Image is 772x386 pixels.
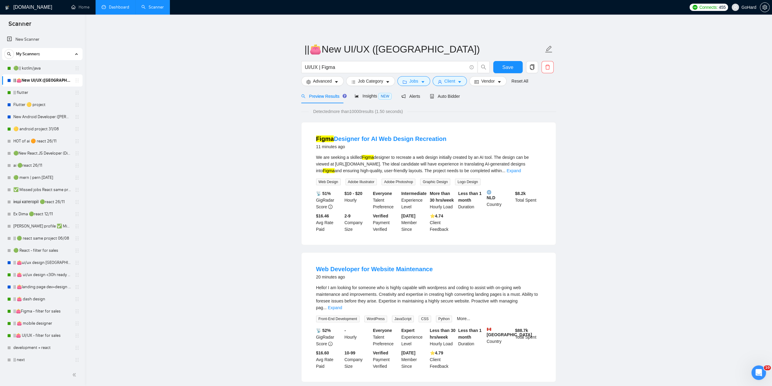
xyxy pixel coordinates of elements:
[316,135,334,142] mark: Figma
[458,191,481,203] b: Less than 1 month
[316,266,433,272] a: Web Developer for Website Maintenance
[373,191,392,196] b: Everyone
[430,191,454,203] b: More than 30 hrs/week
[420,179,450,185] span: Graphic Design
[378,93,392,100] span: NEW
[342,93,347,99] div: Tooltip anchor
[5,3,9,12] img: logo
[493,61,523,73] button: Save
[301,94,305,98] span: search
[75,200,79,204] span: holder
[457,190,485,210] div: Duration
[75,248,79,253] span: holder
[75,357,79,362] span: holder
[75,345,79,350] span: holder
[541,61,554,73] button: delete
[75,151,79,156] span: holder
[13,87,71,99] a: || flutter
[343,350,372,370] div: Company Size
[343,190,372,210] div: Hourly
[72,372,78,378] span: double-left
[542,64,553,70] span: delete
[13,354,71,366] a: || next
[301,94,345,99] span: Preview Results
[477,61,490,73] button: search
[75,163,79,168] span: holder
[430,213,443,218] b: ⭐️ 4.74
[316,154,541,174] div: We are seeking a skilled designer to recreate a web design initially created by an AI tool. The d...
[392,316,414,322] span: JavaScript
[364,316,387,322] span: WordPress
[487,190,513,200] b: NLD
[75,236,79,241] span: holder
[372,327,400,347] div: Talent Preference
[316,350,329,355] b: $16.60
[502,63,513,71] span: Save
[75,285,79,289] span: holder
[457,316,470,321] a: More...
[13,244,71,257] a: 🟢 React - filter for sales
[545,45,553,53] span: edit
[4,49,14,59] button: search
[403,80,407,84] span: folder
[373,350,388,355] b: Verified
[386,80,390,84] span: caret-down
[373,328,392,333] b: Everyone
[343,213,372,233] div: Company Size
[487,327,532,337] b: [GEOGRAPHIC_DATA]
[419,316,431,322] span: CSS
[13,184,71,196] a: ✅ Missed jobs React same project 23/08
[515,328,528,333] b: $ 88.7k
[401,350,415,355] b: [DATE]
[75,66,79,71] span: holder
[75,212,79,217] span: holder
[401,94,406,98] span: notification
[75,272,79,277] span: holder
[75,127,79,132] span: holder
[316,213,329,218] b: $16.46
[141,5,164,10] a: searchScanner
[13,330,71,342] a: ||👛 UI/UX - filter for sales
[13,196,71,208] a: інші категорії 🟢react 26/11
[760,5,770,10] a: setting
[487,327,491,331] img: 🇨🇦
[13,208,71,220] a: Ex Dima 🟢react 12/11
[316,143,447,150] div: 11 minutes ago
[346,76,395,86] button: barsJob Categorycaret-down
[13,74,71,87] a: ||👛New UI/UX ([GEOGRAPHIC_DATA])
[507,168,521,173] a: Expand
[7,33,78,46] a: New Scanner
[16,48,40,60] span: My Scanners
[75,297,79,302] span: holder
[458,328,481,340] b: Less than 1 month
[313,78,332,84] span: Advanced
[4,19,36,32] span: Scanner
[75,175,79,180] span: holder
[502,168,505,173] span: ...
[328,342,332,346] span: info-circle
[305,63,467,71] input: Search Freelance Jobs...
[13,147,71,159] a: 🟢New React.JS Developer (Dima H)
[13,123,71,135] a: 🟡 android project 31/08
[397,76,430,86] button: folderJobscaret-down
[400,350,429,370] div: Member Since
[487,190,491,194] img: 🌐
[485,190,514,210] div: Country
[358,78,383,84] span: Job Category
[102,5,129,10] a: dashboardDashboard
[315,213,343,233] div: Avg Rate Paid
[429,327,457,347] div: Hourly Load
[409,78,418,84] span: Jobs
[438,80,442,84] span: user
[13,232,71,244] a: || 🟢 react same project 06/08
[5,52,14,56] span: search
[344,350,355,355] b: 10-99
[334,80,339,84] span: caret-down
[323,305,327,310] span: ...
[430,94,460,99] span: Auto Bidder
[13,99,71,111] a: Flutter 🟡 project
[13,257,71,269] a: || 👛ui/ux design [GEOGRAPHIC_DATA] 08/02
[328,305,342,310] a: Expand
[75,309,79,314] span: holder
